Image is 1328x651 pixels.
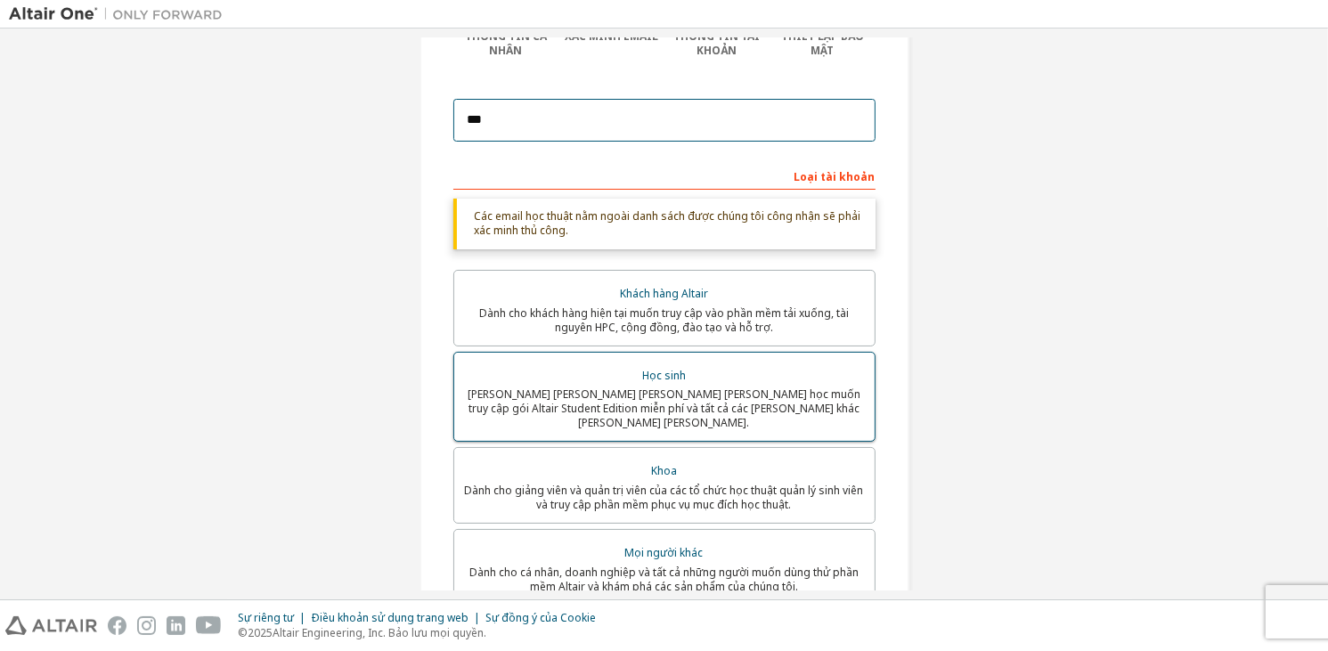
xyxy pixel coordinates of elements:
img: instagram.svg [137,616,156,635]
font: Điều khoản sử dụng trang web [311,610,468,625]
font: Thiết lập bảo mật [781,28,864,58]
font: Dành cho cá nhân, doanh nghiệp và tất cả những người muốn dùng thử phần mềm Altair và khám phá cá... [469,565,859,594]
font: [PERSON_NAME] [PERSON_NAME] [PERSON_NAME] [PERSON_NAME] học muốn truy cập gói Altair Student Edit... [468,387,860,430]
font: Khách hàng Altair [620,286,708,301]
img: Altair One [9,5,232,23]
font: Sự riêng tư [238,610,294,625]
font: Loại tài khoản [794,169,876,184]
font: Khoa [651,463,677,478]
font: Các email học thuật nằm ngoài danh sách được chúng tôi công nhận sẽ phải xác minh thủ công. [475,208,861,238]
font: Mọi người khác [625,545,704,560]
img: youtube.svg [196,616,222,635]
font: Altair Engineering, Inc. Bảo lưu mọi quyền. [273,625,486,640]
img: altair_logo.svg [5,616,97,635]
font: Dành cho khách hàng hiện tại muốn truy cập vào phần mềm tải xuống, tài nguyên HPC, cộng đồng, đào... [479,305,849,335]
font: Dành cho giảng viên và quản trị viên của các tổ chức học thuật quản lý sinh viên và truy cập phần... [465,483,864,512]
font: Học sinh [642,368,686,383]
font: Thông tin tài khoản [673,28,760,58]
img: facebook.svg [108,616,126,635]
font: 2025 [248,625,273,640]
img: linkedin.svg [167,616,185,635]
font: Sự đồng ý của Cookie [485,610,596,625]
font: © [238,625,248,640]
font: Thông tin cá nhân [465,28,547,58]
